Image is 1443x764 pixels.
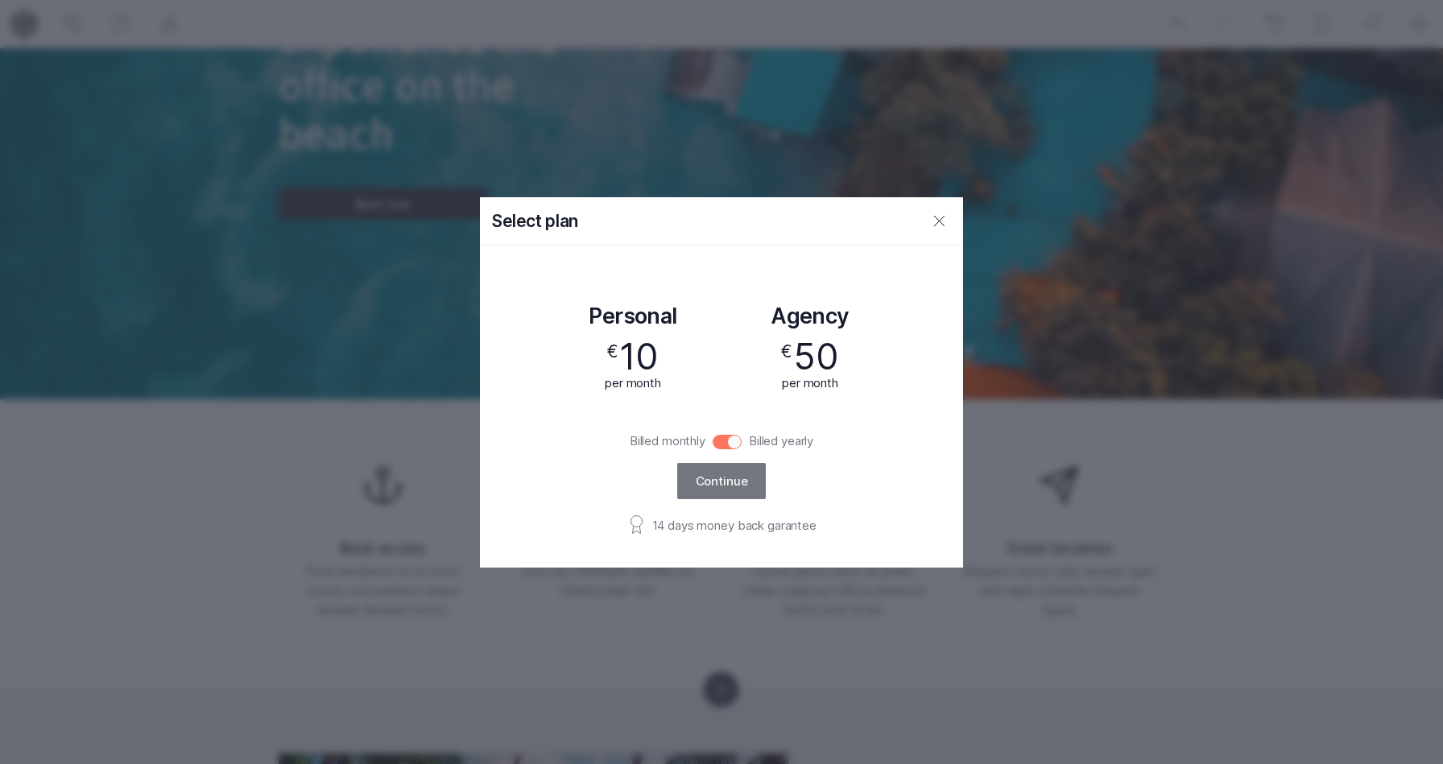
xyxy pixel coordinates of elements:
[677,463,766,499] button: Continue
[607,341,618,361] span: €
[589,308,676,326] h2: Personal
[771,308,850,326] h2: Agency
[480,197,915,245] h3: Select plan
[742,433,821,451] label: Billed yearly
[793,334,838,378] span: 50
[782,374,838,393] span: per month
[619,334,659,378] span: 10
[605,374,661,393] span: per month
[622,433,713,451] label: Billed monthly
[626,514,817,537] div: 14 days money back garantee
[781,341,792,361] span: €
